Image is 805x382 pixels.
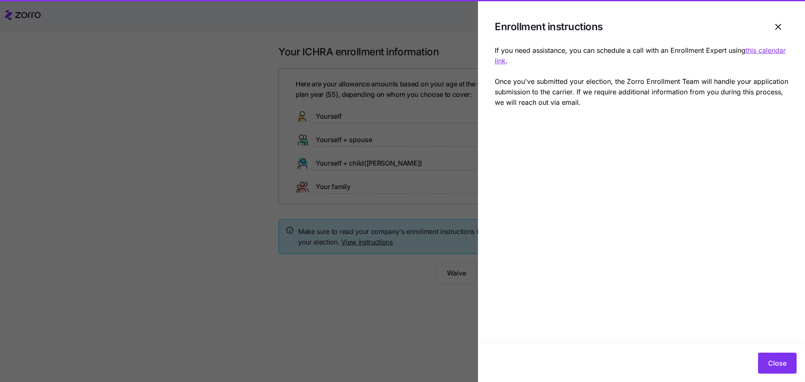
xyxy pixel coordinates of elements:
a: this calendar link [495,46,786,65]
h1: Enrollment instructions [495,20,603,33]
span: Close [768,358,787,368]
button: Close [758,353,797,374]
p: If you need assistance, you can schedule a call with an Enrollment Expert using . Once you've sub... [495,45,788,108]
